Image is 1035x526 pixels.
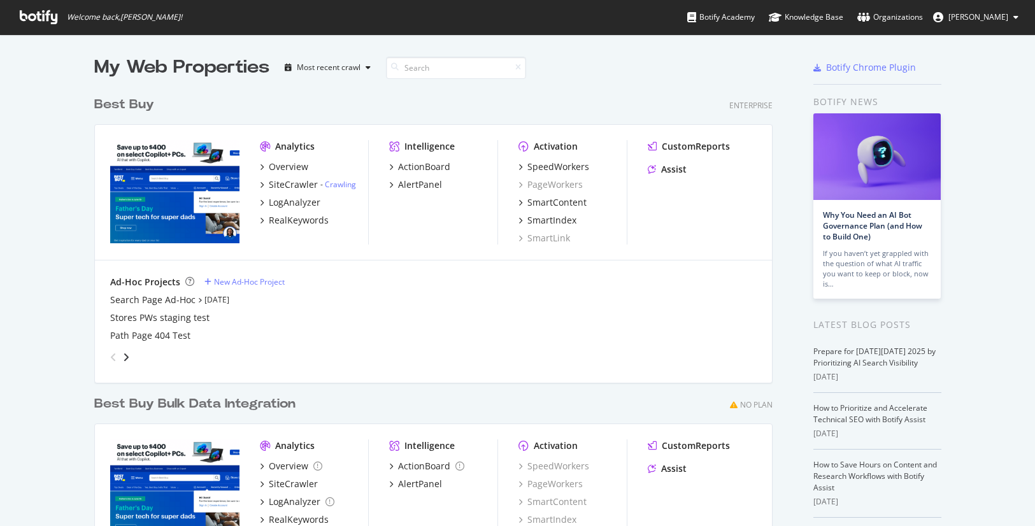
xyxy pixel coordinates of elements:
div: Botify Chrome Plugin [826,61,916,74]
a: Search Page Ad-Hoc [110,294,196,306]
a: SmartIndex [518,513,576,526]
div: Analytics [275,140,315,153]
input: Search [386,57,526,79]
div: Best Buy Bulk Data Integration [94,395,296,413]
a: SmartContent [518,196,587,209]
a: SiteCrawler [260,478,318,490]
a: SiteCrawler- Crawling [260,178,356,191]
a: SmartContent [518,495,587,508]
div: My Web Properties [94,55,269,80]
a: SpeedWorkers [518,160,589,173]
a: Path Page 404 Test [110,329,190,342]
div: SmartIndex [527,214,576,227]
div: [DATE] [813,428,941,439]
div: SmartContent [527,196,587,209]
div: Ad-Hoc Projects [110,276,180,288]
a: Best Buy Bulk Data Integration [94,395,301,413]
a: [DATE] [204,294,229,305]
a: CustomReports [648,140,730,153]
div: SpeedWorkers [527,160,589,173]
div: Most recent crawl [297,64,360,71]
div: [DATE] [813,496,941,508]
img: Why You Need an AI Bot Governance Plan (and How to Build One) [813,113,941,200]
a: Botify Chrome Plugin [813,61,916,74]
a: RealKeywords [260,214,329,227]
div: Assist [661,163,687,176]
a: RealKeywords [260,513,329,526]
div: RealKeywords [269,214,329,227]
img: bestbuy.com [110,140,239,243]
a: Prepare for [DATE][DATE] 2025 by Prioritizing AI Search Visibility [813,346,936,368]
a: SmartIndex [518,214,576,227]
div: AlertPanel [398,478,442,490]
a: SpeedWorkers [518,460,589,473]
span: Manos Kalaitzakis [948,11,1008,22]
a: Assist [648,462,687,475]
a: PageWorkers [518,478,583,490]
a: New Ad-Hoc Project [204,276,285,287]
a: Stores PWs staging test [110,311,210,324]
div: LogAnalyzer [269,196,320,209]
div: Knowledge Base [769,11,843,24]
div: Intelligence [404,439,455,452]
a: Best Buy [94,96,159,114]
div: Overview [269,160,308,173]
a: Assist [648,163,687,176]
a: SmartLink [518,232,570,245]
div: [DATE] [813,371,941,383]
div: Best Buy [94,96,154,114]
div: CustomReports [662,439,730,452]
a: LogAnalyzer [260,196,320,209]
div: Assist [661,462,687,475]
div: Activation [534,439,578,452]
a: How to Save Hours on Content and Research Workflows with Botify Assist [813,459,937,493]
a: AlertPanel [389,178,442,191]
div: ActionBoard [398,460,450,473]
div: CustomReports [662,140,730,153]
a: ActionBoard [389,160,450,173]
div: LogAnalyzer [269,495,320,508]
div: If you haven’t yet grappled with the question of what AI traffic you want to keep or block, now is… [823,248,931,289]
div: New Ad-Hoc Project [214,276,285,287]
div: angle-left [105,347,122,367]
div: No Plan [740,399,773,410]
div: Enterprise [729,100,773,111]
div: Botify news [813,95,941,109]
a: AlertPanel [389,478,442,490]
button: [PERSON_NAME] [923,7,1029,27]
div: SiteCrawler [269,478,318,490]
span: Welcome back, [PERSON_NAME] ! [67,12,182,22]
div: Overview [269,460,308,473]
div: - [320,179,356,190]
div: AlertPanel [398,178,442,191]
div: Activation [534,140,578,153]
div: Organizations [857,11,923,24]
a: Why You Need an AI Bot Governance Plan (and How to Build One) [823,210,922,242]
a: How to Prioritize and Accelerate Technical SEO with Botify Assist [813,402,927,425]
div: ActionBoard [398,160,450,173]
button: Most recent crawl [280,57,376,78]
div: SiteCrawler [269,178,318,191]
a: Overview [260,160,308,173]
a: LogAnalyzer [260,495,334,508]
a: Overview [260,460,322,473]
div: angle-right [122,351,131,364]
a: CustomReports [648,439,730,452]
a: PageWorkers [518,178,583,191]
a: ActionBoard [389,460,464,473]
div: RealKeywords [269,513,329,526]
a: Crawling [325,179,356,190]
div: Botify Academy [687,11,755,24]
div: Analytics [275,439,315,452]
div: Latest Blog Posts [813,318,941,332]
div: Intelligence [404,140,455,153]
